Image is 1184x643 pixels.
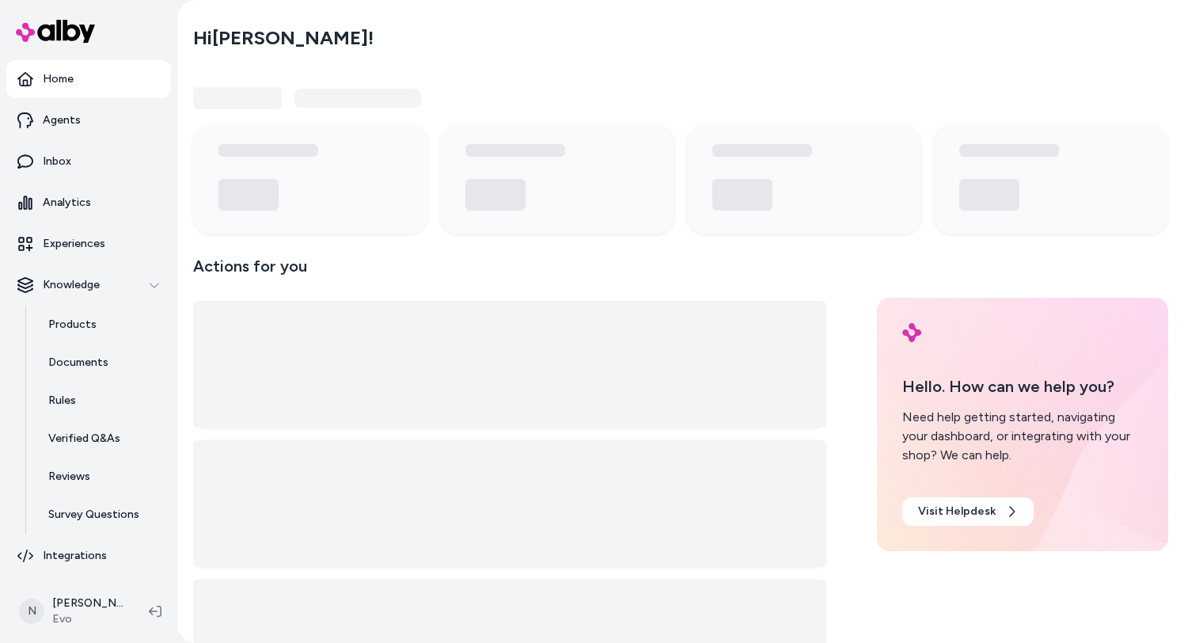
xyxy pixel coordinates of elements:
[902,323,921,342] img: alby Logo
[32,420,171,458] a: Verified Q&As
[32,458,171,496] a: Reviews
[6,143,171,181] a: Inbox
[32,382,171,420] a: Rules
[43,71,74,87] p: Home
[902,408,1143,465] div: Need help getting started, navigating your dashboard, or integrating with your shop? We can help.
[902,375,1143,398] p: Hello. How can we help you?
[16,20,95,43] img: alby Logo
[48,355,108,371] p: Documents
[48,469,90,485] p: Reviews
[9,586,136,637] button: N[PERSON_NAME]Evo
[43,277,100,293] p: Knowledge
[48,317,97,333] p: Products
[52,595,123,611] p: [PERSON_NAME]
[6,60,171,98] a: Home
[32,306,171,344] a: Products
[52,611,123,627] span: Evo
[43,236,105,252] p: Experiences
[48,431,120,447] p: Verified Q&As
[6,184,171,222] a: Analytics
[43,195,91,211] p: Analytics
[32,344,171,382] a: Documents
[43,112,81,128] p: Agents
[48,393,76,409] p: Rules
[193,26,374,50] h2: Hi [PERSON_NAME] !
[19,599,44,624] span: N
[902,497,1034,526] a: Visit Helpdesk
[6,101,171,139] a: Agents
[193,253,826,291] p: Actions for you
[48,507,139,523] p: Survey Questions
[32,496,171,534] a: Survey Questions
[6,225,171,263] a: Experiences
[6,537,171,575] a: Integrations
[6,266,171,304] button: Knowledge
[43,548,107,564] p: Integrations
[43,154,71,169] p: Inbox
